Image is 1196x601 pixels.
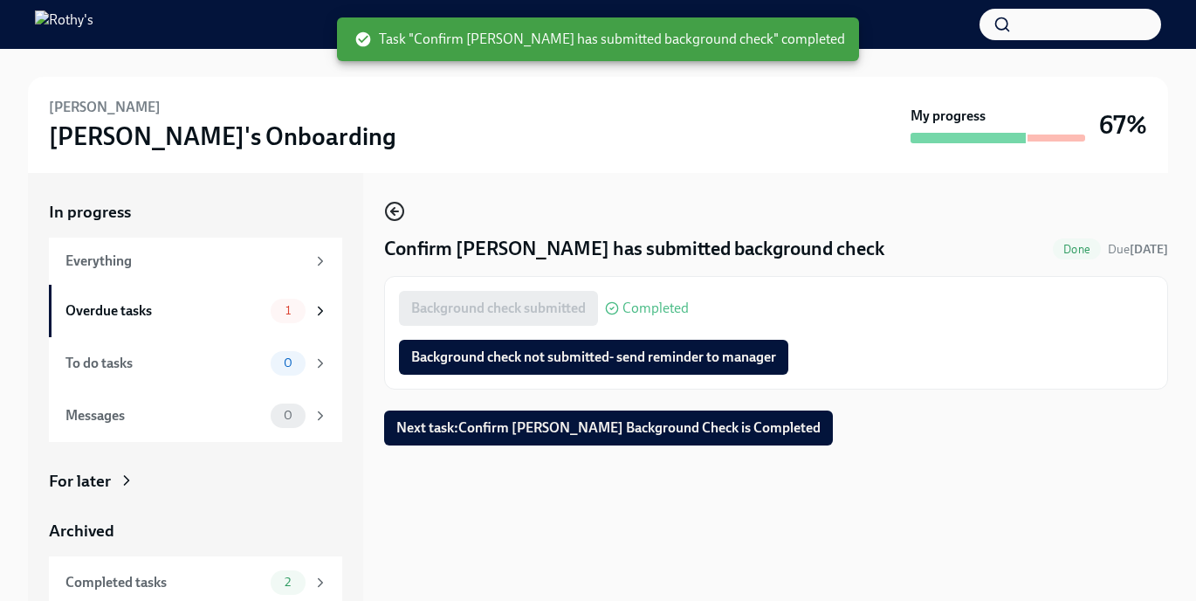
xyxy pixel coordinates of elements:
span: 1 [275,304,301,317]
a: In progress [49,201,342,224]
span: August 17th, 2025 09:00 [1108,241,1168,258]
a: Overdue tasks1 [49,285,342,337]
span: Next task : Confirm [PERSON_NAME] Background Check is Completed [396,419,821,437]
a: To do tasks0 [49,337,342,390]
span: Background check not submitted- send reminder to manager [411,349,776,366]
div: Everything [65,252,306,271]
div: Messages [65,406,264,425]
button: Background check not submitted- send reminder to manager [399,340,788,375]
strong: [DATE] [1130,242,1168,257]
span: 0 [273,356,303,370]
img: Rothy's [35,10,93,38]
div: For later [49,470,111,493]
div: Overdue tasks [65,301,264,321]
span: 2 [274,576,301,589]
span: 0 [273,409,303,422]
div: Completed tasks [65,573,264,592]
a: For later [49,470,342,493]
span: Completed [622,301,689,315]
h6: [PERSON_NAME] [49,98,161,117]
h3: 67% [1099,109,1147,141]
strong: My progress [911,107,986,126]
h3: [PERSON_NAME]'s Onboarding [49,121,396,152]
a: Everything [49,238,342,285]
span: Done [1053,243,1101,256]
span: Task "Confirm [PERSON_NAME] has submitted background check" completed [354,30,845,49]
button: Next task:Confirm [PERSON_NAME] Background Check is Completed [384,411,833,446]
span: Due [1108,242,1168,257]
h4: Confirm [PERSON_NAME] has submitted background check [384,236,884,262]
div: To do tasks [65,354,264,373]
a: Messages0 [49,390,342,442]
a: Archived [49,520,342,542]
